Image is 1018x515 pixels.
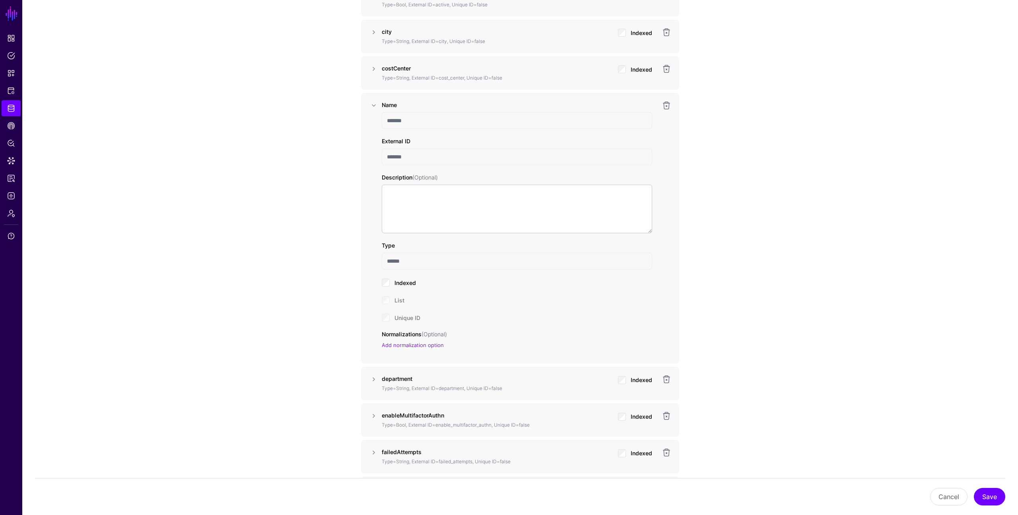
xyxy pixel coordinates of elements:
[2,135,21,151] a: Policy Lens
[631,66,652,73] span: Indexed
[382,385,612,392] p: Type=String, External ID=department, Unique ID=false
[2,205,21,221] a: Admin
[2,153,21,169] a: Data Lens
[412,174,438,181] span: (Optional)
[382,330,447,338] label: Normalizations
[382,137,410,145] label: External ID
[2,170,21,186] a: Access Reporting
[974,488,1005,505] button: Save
[7,52,15,60] span: Policies
[2,100,21,116] a: Identity Data Fabric
[382,449,422,455] strong: failedAttempts
[7,104,15,112] span: Identity Data Fabric
[382,38,612,45] p: Type=String, External ID=city, Unique ID=false
[7,87,15,95] span: Protected Systems
[7,192,15,200] span: Logs
[631,29,652,36] span: Indexed
[2,118,21,134] a: CAEP Hub
[7,69,15,77] span: Snippets
[382,65,411,72] strong: costCenter
[7,209,15,217] span: Admin
[382,101,397,109] label: Name
[394,297,404,304] span: List
[382,412,444,419] strong: enableMultifactorAuthn
[382,375,412,382] strong: department
[382,421,612,429] p: Type=Bool, External ID=enable_multifactor_authn, Unique ID=false
[2,30,21,46] a: Dashboard
[7,122,15,130] span: CAEP Hub
[394,314,420,321] span: Unique ID
[631,413,652,420] span: Indexed
[382,1,612,8] p: Type=Bool, External ID=active, Unique ID=false
[2,48,21,64] a: Policies
[5,5,18,22] a: SGNL
[2,188,21,204] a: Logs
[7,174,15,182] span: Access Reporting
[382,458,612,465] p: Type=String, External ID=failed_attempts, Unique ID=false
[7,34,15,42] span: Dashboard
[2,65,21,81] a: Snippets
[382,173,438,181] label: Description
[382,342,444,348] a: Add normalization option
[382,28,392,35] strong: city
[7,139,15,147] span: Policy Lens
[930,488,967,505] button: Cancel
[631,450,652,456] span: Indexed
[382,241,395,250] label: Type
[7,232,15,240] span: Support
[7,157,15,165] span: Data Lens
[422,331,447,337] span: (Optional)
[631,376,652,383] span: Indexed
[382,74,612,82] p: Type=String, External ID=cost_center, Unique ID=false
[2,83,21,99] a: Protected Systems
[394,279,416,286] span: Indexed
